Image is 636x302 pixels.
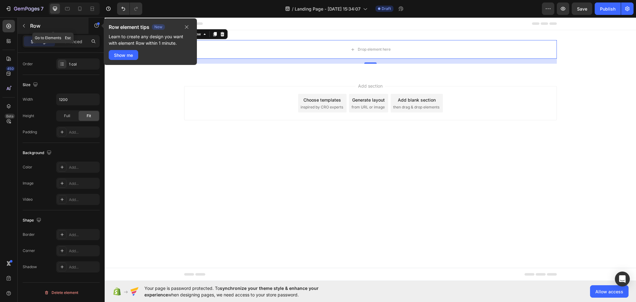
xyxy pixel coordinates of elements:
div: Color [23,164,32,170]
span: Full [64,113,70,119]
div: Generate layout [248,79,280,86]
div: Add... [69,197,98,203]
div: Add... [69,181,98,186]
div: Border [23,232,35,237]
p: Settings [31,38,48,45]
div: Width [23,97,33,102]
div: Add... [69,165,98,170]
div: Choose templates [199,79,236,86]
span: synchronize your theme style & enhance your experience [144,286,319,297]
button: Save [572,2,592,15]
p: Row [30,22,83,30]
span: Add section [251,65,280,72]
span: Save [577,6,587,11]
button: 7 [2,2,46,15]
button: Delete element [23,288,100,298]
div: Add... [69,264,98,270]
input: Auto [57,94,99,105]
div: Add... [69,248,98,254]
div: Add blank section [293,79,331,86]
div: Background [23,149,53,157]
span: from URL or image [247,87,280,93]
div: Corner [23,248,35,254]
div: Row [87,14,98,20]
button: Publish [595,2,621,15]
span: Fit [87,113,91,119]
span: Landing Page - [DATE] 15:34:07 [295,6,361,12]
div: Delete element [44,289,78,296]
span: Allow access [595,288,623,295]
div: 1 col [69,62,98,67]
span: inspired by CRO experts [196,87,238,93]
iframe: Design area [105,17,636,281]
button: Allow access [590,285,629,298]
span: / [292,6,293,12]
div: 450 [6,66,15,71]
div: Add... [69,130,98,135]
div: Order [23,61,33,67]
p: Advanced [61,38,82,45]
div: Open Intercom Messenger [615,272,630,286]
div: Height [23,113,34,119]
div: Shadow [23,264,37,270]
div: Size [23,81,39,89]
span: then drag & drop elements [288,87,335,93]
div: Video [23,197,33,202]
p: 7 [41,5,43,12]
div: Padding [23,129,37,135]
span: Draft [382,6,391,11]
div: Drop element here [253,30,286,34]
div: Undo/Redo [117,2,142,15]
div: Publish [600,6,616,12]
span: Your page is password protected. To when designing pages, we need access to your store password. [144,285,343,298]
div: Add... [69,232,98,238]
div: Beta [5,114,15,119]
div: Shape [23,216,43,225]
div: Image [23,181,34,186]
